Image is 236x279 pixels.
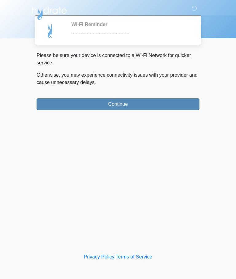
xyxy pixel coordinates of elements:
button: Continue [37,98,199,110]
a: | [114,254,116,259]
p: Otherwise, you may experience connectivity issues with your provider and cause unnecessary delays [37,71,199,86]
div: ~~~~~~~~~~~~~~~~~~~~ [71,30,190,37]
img: Agent Avatar [41,21,60,40]
p: Please be sure your device is connected to a Wi-Fi Network for quicker service. [37,52,199,67]
a: Privacy Policy [84,254,115,259]
span: . [95,80,96,85]
img: Hydrate IV Bar - Arcadia Logo [30,5,68,20]
a: Terms of Service [116,254,152,259]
